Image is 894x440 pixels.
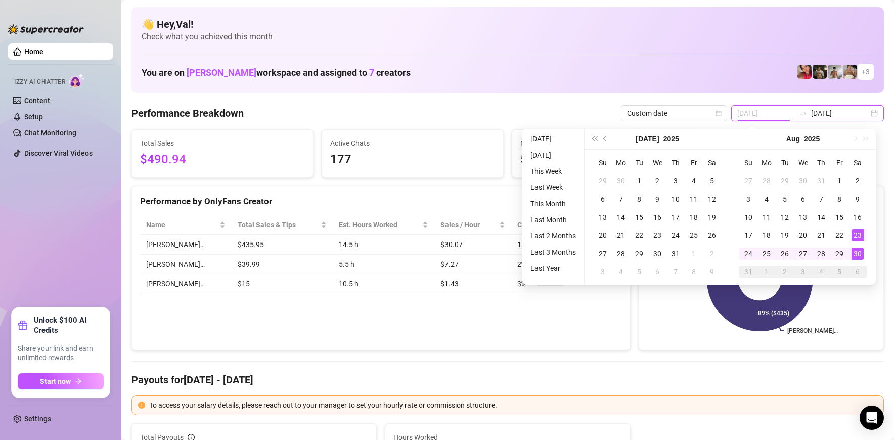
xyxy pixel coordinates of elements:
th: Sales / Hour [434,215,511,235]
span: Active Chats [330,138,495,149]
div: 29 [597,175,609,187]
div: 19 [779,229,791,241]
img: aussieboy_j [828,65,842,79]
td: 2025-07-01 [630,172,648,190]
img: logo-BBDzfeDw.svg [8,24,84,34]
text: [PERSON_NAME]… [787,327,838,334]
td: $30.07 [434,235,511,255]
button: Choose a year [804,129,820,149]
a: Settings [24,415,51,423]
td: 2025-08-01 [830,172,848,190]
div: 30 [651,248,663,260]
div: 5 [706,175,718,187]
td: 2025-07-28 [757,172,776,190]
span: Custom date [627,106,721,121]
td: 2025-07-23 [648,226,666,245]
td: 2025-08-10 [739,208,757,226]
td: 2025-08-07 [666,263,685,281]
td: 2025-07-03 [666,172,685,190]
td: 2025-08-03 [594,263,612,281]
span: Messages Sent [520,138,685,149]
td: 2025-07-07 [612,190,630,208]
span: 2 % [517,259,533,270]
div: 2 [779,266,791,278]
th: Tu [630,154,648,172]
div: 9 [852,193,864,205]
div: 25 [761,248,773,260]
td: 2025-07-15 [630,208,648,226]
td: 2025-07-24 [666,226,685,245]
div: Est. Hours Worked [339,219,420,230]
td: 2025-07-05 [703,172,721,190]
th: Name [140,215,232,235]
div: 25 [688,229,700,241]
div: 27 [797,248,809,260]
li: Last Month [526,214,580,226]
div: 13 [797,211,809,223]
h4: Performance Breakdown [131,106,244,120]
div: 3 [597,266,609,278]
th: Su [739,154,757,172]
div: 24 [669,229,682,241]
span: + 3 [862,66,870,77]
div: 5 [779,193,791,205]
td: 2025-07-18 [685,208,703,226]
td: 2025-08-18 [757,226,776,245]
td: 2025-07-27 [594,245,612,263]
div: 1 [633,175,645,187]
th: We [794,154,812,172]
td: 2025-08-04 [612,263,630,281]
a: Home [24,47,43,56]
td: 2025-08-29 [830,245,848,263]
th: Sa [848,154,867,172]
td: 2025-07-28 [612,245,630,263]
td: 2025-07-29 [630,245,648,263]
span: Start now [40,377,71,385]
div: 14 [815,211,827,223]
div: Open Intercom Messenger [860,406,884,430]
th: Th [812,154,830,172]
div: 1 [761,266,773,278]
span: 564 [520,150,685,169]
div: 7 [615,193,627,205]
td: [PERSON_NAME]… [140,235,232,255]
div: 14 [615,211,627,223]
strong: Unlock $100 AI Credits [34,315,104,335]
td: 2025-08-20 [794,226,812,245]
div: 6 [852,266,864,278]
div: Performance by OnlyFans Creator [140,194,622,208]
div: 23 [852,229,864,241]
td: 2025-07-22 [630,226,648,245]
th: Total Sales & Tips [232,215,333,235]
div: 8 [633,193,645,205]
td: 2025-08-26 [776,245,794,263]
div: 31 [669,248,682,260]
div: 6 [797,193,809,205]
div: 15 [833,211,845,223]
th: Mo [757,154,776,172]
td: [PERSON_NAME]… [140,274,232,294]
div: 28 [815,248,827,260]
li: Last 2 Months [526,230,580,242]
td: 2025-08-24 [739,245,757,263]
td: 2025-07-10 [666,190,685,208]
td: 2025-09-02 [776,263,794,281]
span: to [799,109,807,117]
li: [DATE] [526,133,580,145]
td: 2025-09-06 [848,263,867,281]
td: 2025-07-31 [666,245,685,263]
div: 16 [651,211,663,223]
td: 2025-09-03 [794,263,812,281]
div: 29 [833,248,845,260]
span: swap-right [799,109,807,117]
span: Izzy AI Chatter [14,77,65,87]
button: Start nowarrow-right [18,373,104,389]
td: 14.5 h [333,235,434,255]
div: 2 [852,175,864,187]
td: 2025-08-11 [757,208,776,226]
a: Content [24,96,50,105]
div: 20 [797,229,809,241]
td: 2025-08-08 [685,263,703,281]
div: 19 [706,211,718,223]
td: 2025-08-14 [812,208,830,226]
